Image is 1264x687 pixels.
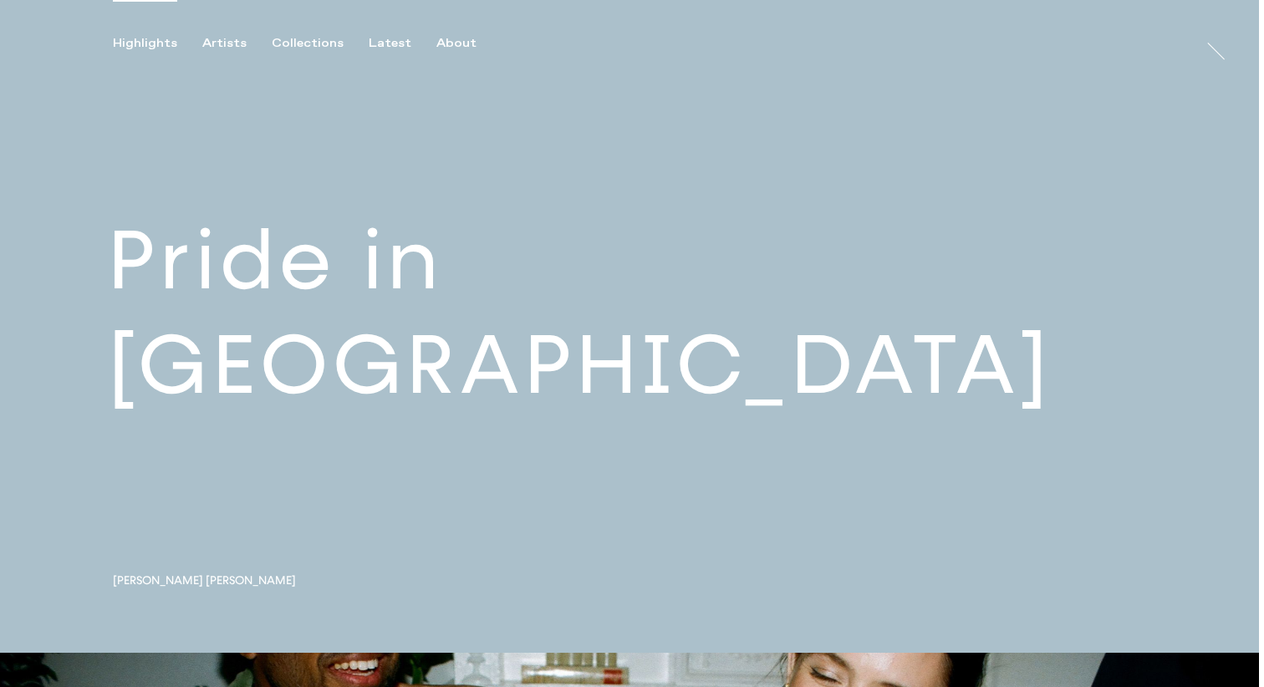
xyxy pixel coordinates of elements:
button: Collections [272,36,369,51]
button: Artists [202,36,272,51]
button: Latest [369,36,436,51]
div: Highlights [113,36,177,51]
div: Artists [202,36,247,51]
button: Highlights [113,36,202,51]
div: Collections [272,36,344,51]
div: Latest [369,36,411,51]
button: About [436,36,502,51]
div: About [436,36,477,51]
